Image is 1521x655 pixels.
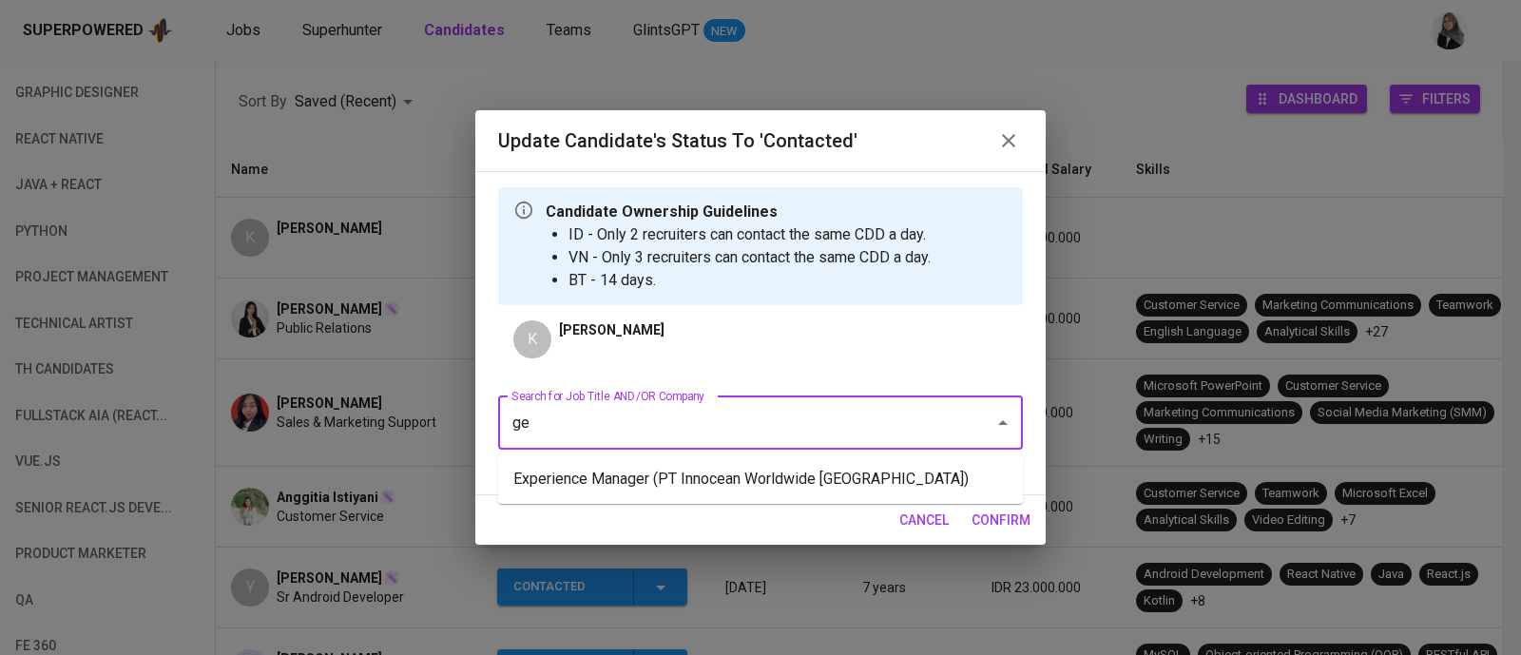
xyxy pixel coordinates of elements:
[568,269,931,292] li: BT - 14 days.
[568,246,931,269] li: VN - Only 3 recruiters can contact the same CDD a day.
[568,223,931,246] li: ID - Only 2 recruiters can contact the same CDD a day.
[498,462,1023,496] li: Experience Manager (PT Innocean Worldwide [GEOGRAPHIC_DATA])
[559,320,664,339] p: [PERSON_NAME]
[964,503,1038,538] button: confirm
[990,410,1016,436] button: Close
[972,509,1030,532] span: confirm
[513,320,551,358] div: K
[546,201,931,223] p: Candidate Ownership Guidelines
[498,125,857,156] h6: Update Candidate's Status to 'Contacted'
[892,503,956,538] button: cancel
[899,509,949,532] span: cancel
